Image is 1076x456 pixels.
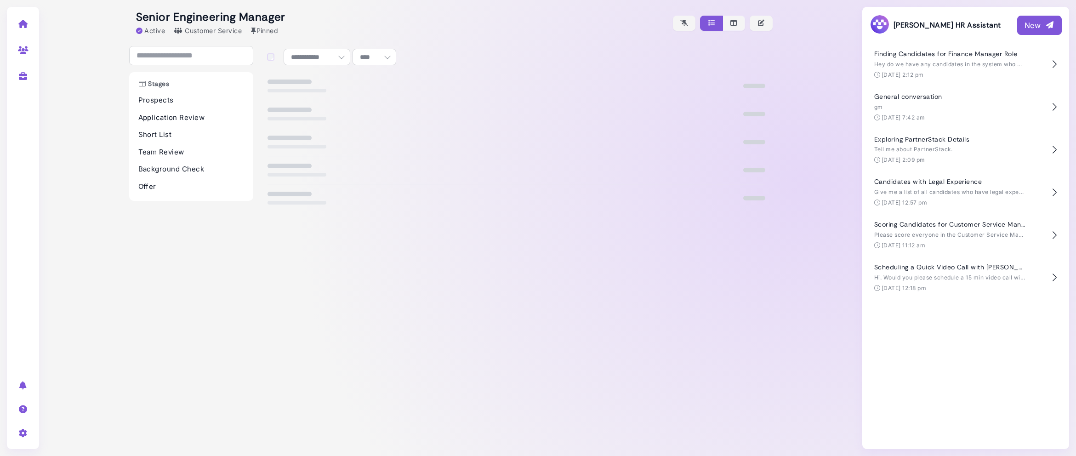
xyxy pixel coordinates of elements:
button: Finding Candidates for Finance Manager Role Hey do we have any candidates in the system who may b... [870,43,1062,86]
h3: Stages [134,80,174,88]
button: Exploring PartnerStack Details Tell me about PartnerStack. [DATE] 2:09 pm [870,129,1062,171]
span: gm [874,103,883,110]
button: Scoring Candidates for Customer Service Manager Role Please score everyone in the Customer Servic... [870,214,1062,256]
h4: Finding Candidates for Finance Manager Role [874,50,1026,58]
button: New [1017,16,1062,35]
p: Offer [138,182,244,192]
span: Please score everyone in the Customer Service Manager job [874,231,1045,238]
h3: [PERSON_NAME] HR Assistant [870,14,1001,36]
div: Customer Service [174,26,242,35]
span: Give me a list of all candidates who have legal experience. [874,188,1038,195]
button: Candidates with Legal Experience Give me a list of all candidates who have legal experience. [DAT... [870,171,1062,214]
button: Scheduling a Quick Video Call with [PERSON_NAME] Hi. Would you please schedule a 15 min video cal... [870,256,1062,299]
h4: Scoring Candidates for Customer Service Manager Role [874,221,1026,228]
div: Pinned [251,26,278,35]
time: [DATE] 7:42 am [882,114,925,121]
time: [DATE] 2:09 pm [882,156,925,163]
h4: Exploring PartnerStack Details [874,136,1026,143]
h2: Senior Engineering Manager [136,11,285,24]
time: [DATE] 12:57 pm [882,199,927,206]
p: Team Review [138,147,244,158]
div: New [1025,20,1054,31]
button: General conversation gm [DATE] 7:42 am [870,86,1062,129]
p: Prospects [138,95,244,106]
time: [DATE] 2:12 pm [882,71,924,78]
span: Tell me about PartnerStack. [874,146,953,153]
h4: General conversation [874,93,1026,101]
h4: Scheduling a Quick Video Call with [PERSON_NAME] [874,263,1026,271]
h4: Candidates with Legal Experience [874,178,1026,186]
p: Application Review [138,113,244,123]
p: Short List [138,130,244,140]
div: Active [136,26,165,35]
time: [DATE] 12:18 pm [882,285,926,291]
p: Background Check [138,164,244,175]
time: [DATE] 11:12 am [882,242,925,249]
